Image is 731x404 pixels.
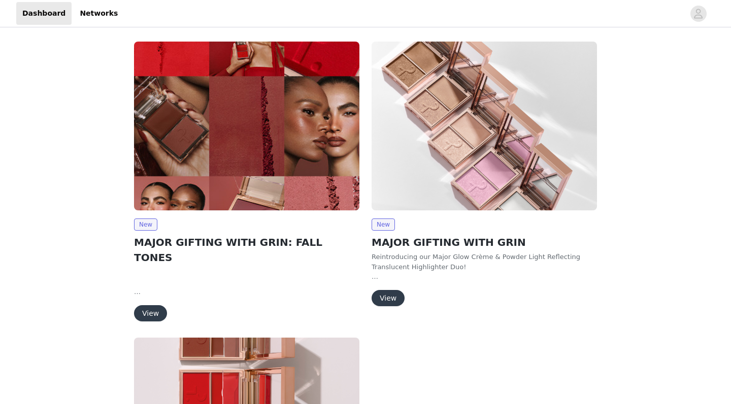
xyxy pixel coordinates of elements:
[134,235,359,265] h2: MAJOR GIFTING WITH GRIN: FALL TONES
[693,6,703,22] div: avatar
[372,290,405,306] button: View
[372,42,597,210] img: Patrick Ta Beauty
[372,252,597,272] p: Reintroducing our Major Glow Crème & Powder Light Reflecting Translucent Highlighter Duo!
[134,310,167,317] a: View
[134,218,157,231] span: New
[134,305,167,321] button: View
[134,42,359,210] img: Patrick Ta Beauty
[74,2,124,25] a: Networks
[16,2,72,25] a: Dashboard
[372,235,597,250] h2: MAJOR GIFTING WITH GRIN
[372,295,405,302] a: View
[372,218,395,231] span: New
